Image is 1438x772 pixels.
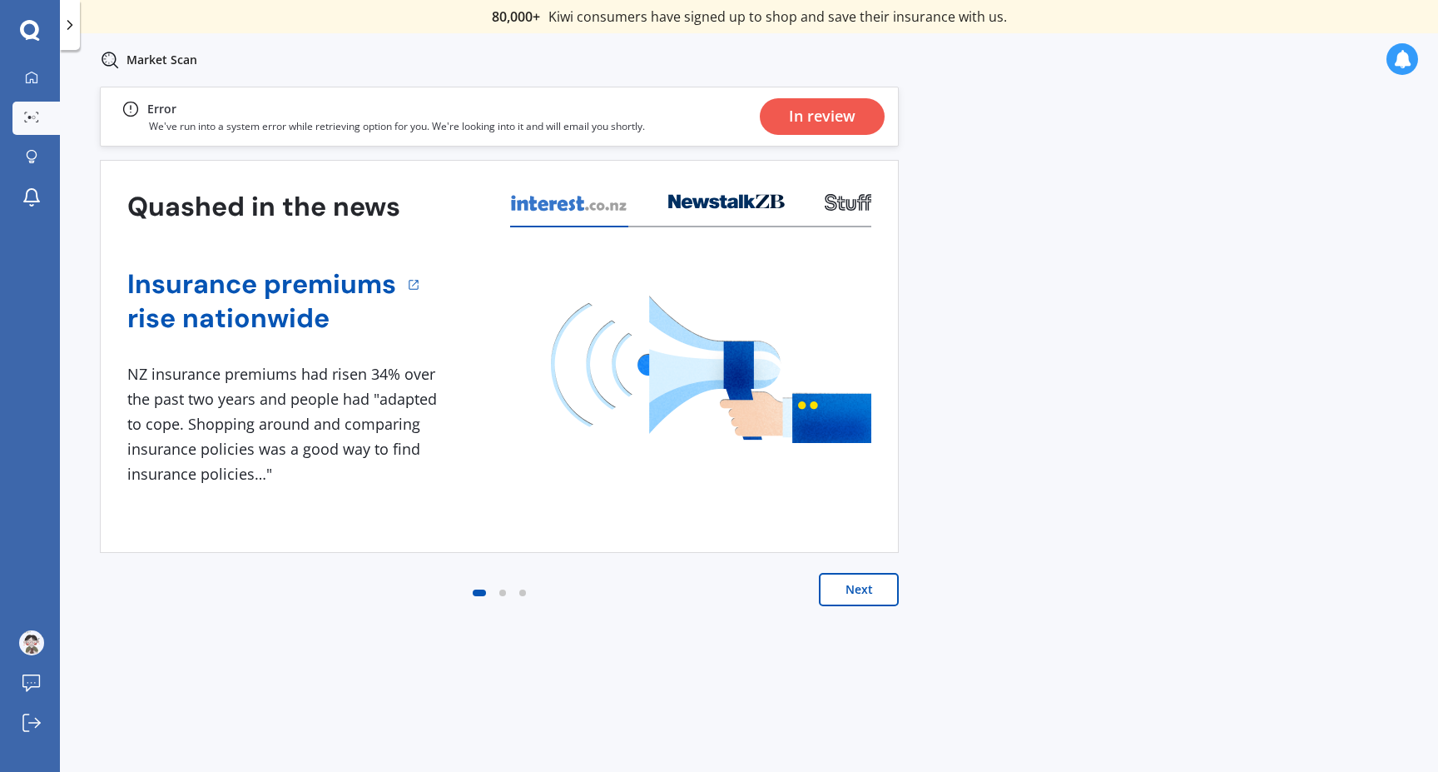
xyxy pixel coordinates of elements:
[100,50,120,70] img: inProgress.51aaab21b9fbb99c9c2d.svg
[819,573,899,606] button: Next
[126,52,197,68] p: Market Scan
[149,119,645,133] p: We've run into a system error while retrieving option for you. We're looking into it and will ema...
[19,630,44,655] img: picture
[147,99,176,119] div: Error
[551,296,871,443] img: media image
[127,267,396,301] a: Insurance premiums
[127,190,400,224] h3: Quashed in the news
[127,301,396,336] a: rise nationwide
[127,362,444,486] div: NZ insurance premiums had risen 34% over the past two years and people had "adapted to cope. Shop...
[789,98,855,135] div: In review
